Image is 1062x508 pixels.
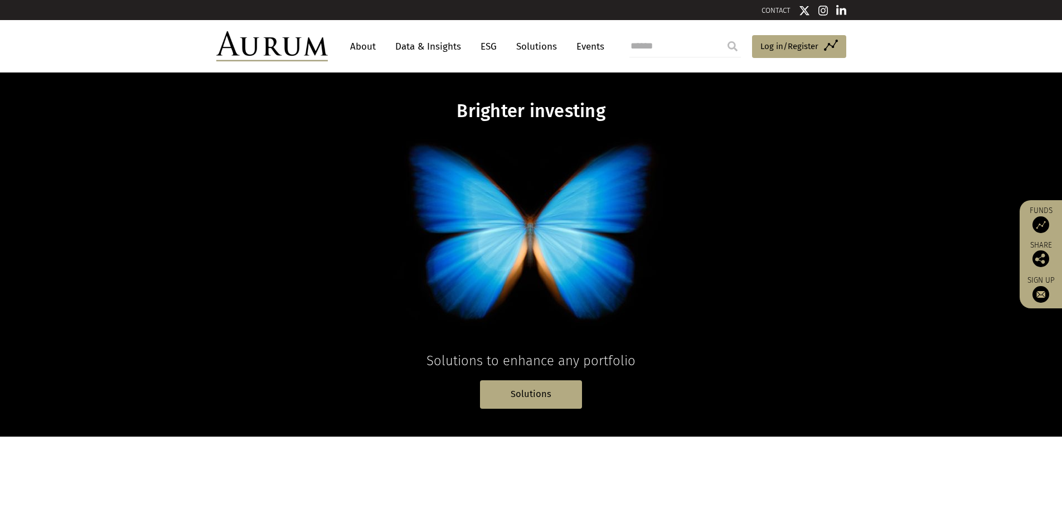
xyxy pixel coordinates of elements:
a: Solutions [480,380,582,409]
img: Twitter icon [799,5,810,16]
input: Submit [721,35,744,57]
a: Sign up [1025,275,1056,303]
a: Solutions [511,36,562,57]
a: Funds [1025,206,1056,233]
a: Data & Insights [390,36,467,57]
a: Log in/Register [752,35,846,59]
a: Events [571,36,604,57]
img: Aurum [216,31,328,61]
span: Log in/Register [760,40,818,53]
img: Access Funds [1032,216,1049,233]
a: About [345,36,381,57]
img: Sign up to our newsletter [1032,286,1049,303]
a: CONTACT [762,6,791,14]
h1: Brighter investing [316,100,746,122]
img: Linkedin icon [836,5,846,16]
span: Solutions to enhance any portfolio [426,353,636,369]
a: ESG [475,36,502,57]
img: Instagram icon [818,5,828,16]
img: Share this post [1032,250,1049,267]
div: Share [1025,241,1056,267]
